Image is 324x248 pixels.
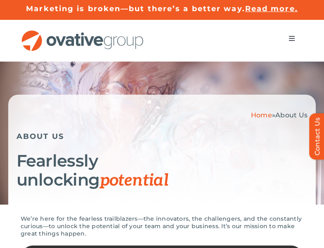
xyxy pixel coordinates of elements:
h5: ABOUT US [17,132,307,141]
span: About Us [275,111,307,119]
h1: Fearlessly unlocking [17,151,307,190]
a: OG_Full_horizontal_RGB [21,29,144,37]
span: » [251,111,307,119]
span: potential [100,171,169,191]
p: We’re here for the fearless trailblazers—the innovators, the challengers, and the constantly curi... [21,215,303,237]
a: Home [251,111,272,119]
a: Read more. [245,4,298,13]
a: Marketing is broken—but there’s a better way. [26,4,245,13]
nav: Menu [280,30,303,47]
